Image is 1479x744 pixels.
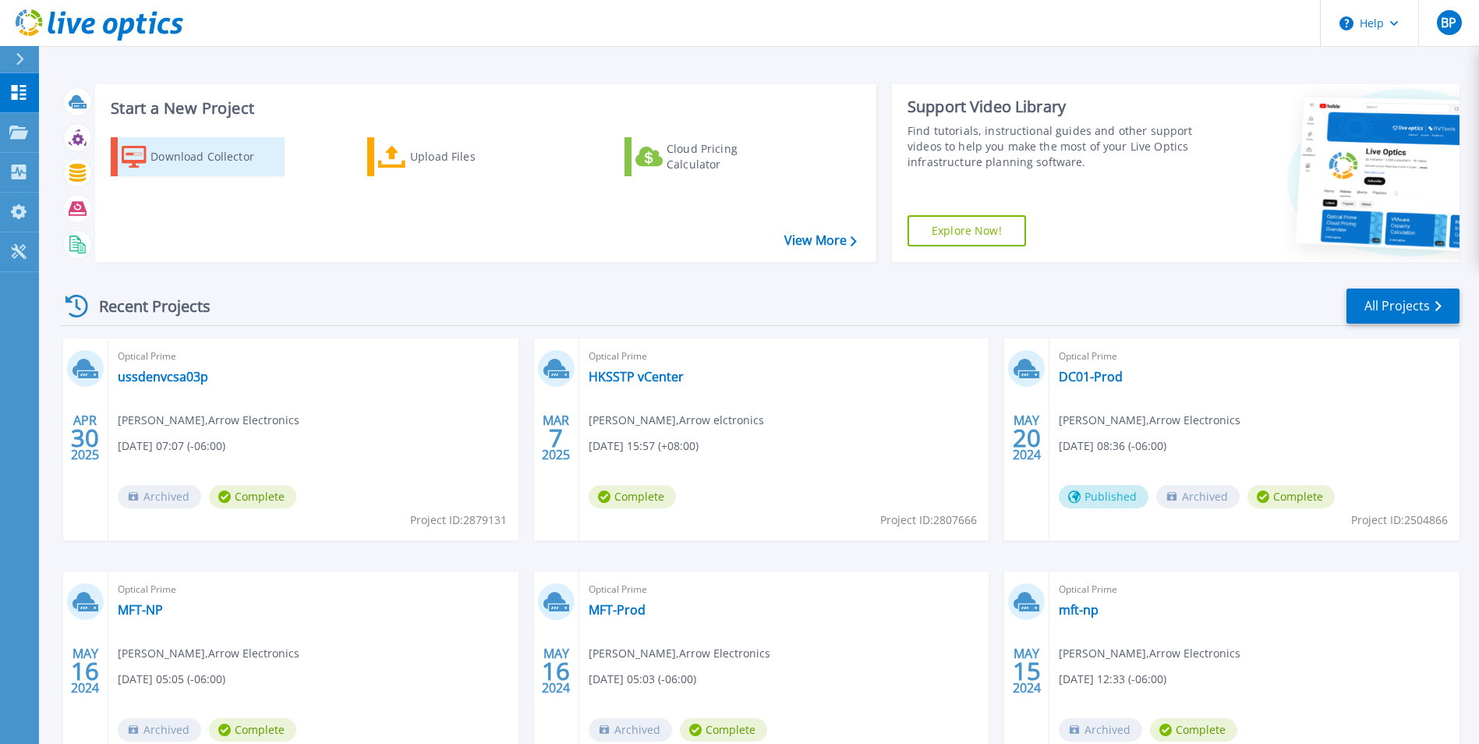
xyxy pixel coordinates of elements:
[1059,602,1099,618] a: mft-np
[111,100,856,117] h3: Start a New Project
[1150,718,1237,742] span: Complete
[118,485,201,508] span: Archived
[1156,485,1240,508] span: Archived
[625,137,798,176] a: Cloud Pricing Calculator
[118,369,208,384] a: ussdenvcsa03p
[118,671,225,688] span: [DATE] 05:05 (-06:00)
[1059,369,1123,384] a: DC01-Prod
[1059,581,1450,598] span: Optical Prime
[1059,718,1142,742] span: Archived
[908,97,1197,117] div: Support Video Library
[1059,645,1240,662] span: [PERSON_NAME] , Arrow Electronics
[71,431,99,445] span: 30
[1059,348,1450,365] span: Optical Prime
[118,645,299,662] span: [PERSON_NAME] , Arrow Electronics
[1441,16,1456,29] span: BP
[908,215,1026,246] a: Explore Now!
[367,137,541,176] a: Upload Files
[70,409,100,466] div: APR 2025
[1013,664,1041,678] span: 15
[410,141,535,172] div: Upload Files
[1059,671,1166,688] span: [DATE] 12:33 (-06:00)
[118,412,299,429] span: [PERSON_NAME] , Arrow Electronics
[589,602,646,618] a: MFT-Prod
[118,348,509,365] span: Optical Prime
[1351,512,1448,529] span: Project ID: 2504866
[589,718,672,742] span: Archived
[589,369,684,384] a: HKSSTP vCenter
[1012,643,1042,700] div: MAY 2024
[118,581,509,598] span: Optical Prime
[1013,431,1041,445] span: 20
[589,671,696,688] span: [DATE] 05:03 (-06:00)
[209,718,296,742] span: Complete
[589,348,980,365] span: Optical Prime
[541,409,571,466] div: MAR 2025
[549,431,563,445] span: 7
[1346,289,1460,324] a: All Projects
[118,718,201,742] span: Archived
[880,512,977,529] span: Project ID: 2807666
[150,141,275,172] div: Download Collector
[667,141,791,172] div: Cloud Pricing Calculator
[1059,438,1166,455] span: [DATE] 08:36 (-06:00)
[1059,485,1148,508] span: Published
[118,438,225,455] span: [DATE] 07:07 (-06:00)
[1012,409,1042,466] div: MAY 2024
[1247,485,1335,508] span: Complete
[541,643,571,700] div: MAY 2024
[589,581,980,598] span: Optical Prime
[70,643,100,700] div: MAY 2024
[589,485,676,508] span: Complete
[908,123,1197,170] div: Find tutorials, instructional guides and other support videos to help you make the most of your L...
[784,233,857,248] a: View More
[60,287,232,325] div: Recent Projects
[71,664,99,678] span: 16
[111,137,285,176] a: Download Collector
[542,664,570,678] span: 16
[1059,412,1240,429] span: [PERSON_NAME] , Arrow Electronics
[118,602,163,618] a: MFT-NP
[589,412,764,429] span: [PERSON_NAME] , Arrow elctronics
[680,718,767,742] span: Complete
[589,438,699,455] span: [DATE] 15:57 (+08:00)
[209,485,296,508] span: Complete
[589,645,770,662] span: [PERSON_NAME] , Arrow Electronics
[410,512,507,529] span: Project ID: 2879131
